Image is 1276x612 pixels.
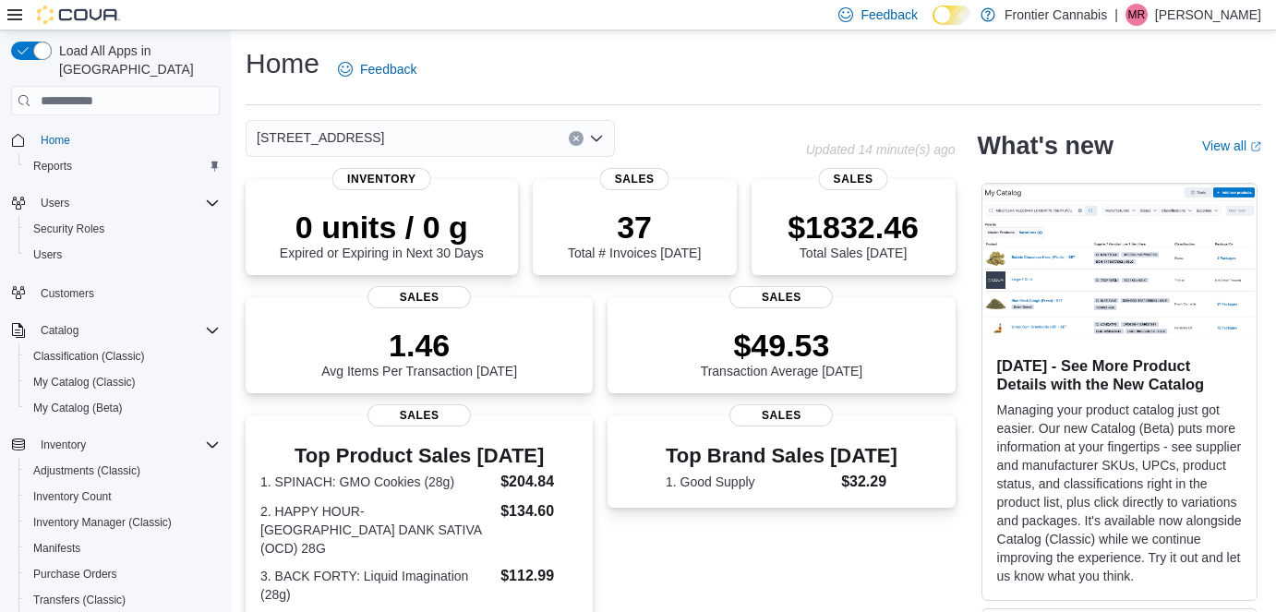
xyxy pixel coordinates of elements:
[1202,138,1261,153] a: View allExternal link
[33,159,72,174] span: Reports
[729,404,833,426] span: Sales
[26,486,220,508] span: Inventory Count
[26,460,220,482] span: Adjustments (Classic)
[332,168,431,190] span: Inventory
[1126,4,1148,26] div: Mary Reinert
[4,126,227,153] button: Home
[18,369,227,395] button: My Catalog (Classic)
[280,209,484,246] p: 0 units / 0 g
[26,345,152,367] a: Classification (Classic)
[4,318,227,343] button: Catalog
[18,153,227,179] button: Reports
[841,471,897,493] dd: $32.29
[367,404,471,426] span: Sales
[33,489,112,504] span: Inventory Count
[33,192,77,214] button: Users
[33,541,80,556] span: Manifests
[331,51,424,88] a: Feedback
[18,343,227,369] button: Classification (Classic)
[729,286,833,308] span: Sales
[33,434,220,456] span: Inventory
[18,510,227,535] button: Inventory Manager (Classic)
[41,196,69,210] span: Users
[26,460,148,482] a: Adjustments (Classic)
[260,445,578,467] h3: Top Product Sales [DATE]
[33,319,220,342] span: Catalog
[4,279,227,306] button: Customers
[18,484,227,510] button: Inventory Count
[1114,4,1118,26] p: |
[1128,4,1146,26] span: MR
[360,60,416,78] span: Feedback
[26,155,79,177] a: Reports
[26,537,88,559] a: Manifests
[701,327,863,364] p: $49.53
[1005,4,1107,26] p: Frontier Cannabis
[26,345,220,367] span: Classification (Classic)
[280,209,484,260] div: Expired or Expiring in Next 30 Days
[26,397,130,419] a: My Catalog (Beta)
[321,327,517,364] p: 1.46
[26,371,143,393] a: My Catalog (Classic)
[26,589,133,611] a: Transfers (Classic)
[18,561,227,587] button: Purchase Orders
[666,473,834,491] dt: 1. Good Supply
[861,6,917,24] span: Feedback
[260,567,493,604] dt: 3. BACK FORTY: Liquid Imagination (28g)
[33,463,140,478] span: Adjustments (Classic)
[37,6,120,24] img: Cova
[257,126,384,149] span: [STREET_ADDRESS]
[4,190,227,216] button: Users
[600,168,669,190] span: Sales
[26,537,220,559] span: Manifests
[788,209,919,246] p: $1832.46
[933,6,971,25] input: Dark Mode
[26,371,220,393] span: My Catalog (Classic)
[33,319,86,342] button: Catalog
[41,438,86,452] span: Inventory
[33,375,136,390] span: My Catalog (Classic)
[321,327,517,378] div: Avg Items Per Transaction [DATE]
[819,168,888,190] span: Sales
[933,25,933,26] span: Dark Mode
[33,281,220,304] span: Customers
[41,286,94,301] span: Customers
[18,535,227,561] button: Manifests
[26,563,220,585] span: Purchase Orders
[246,45,319,82] h1: Home
[788,209,919,260] div: Total Sales [DATE]
[26,563,125,585] a: Purchase Orders
[52,42,220,78] span: Load All Apps in [GEOGRAPHIC_DATA]
[4,432,227,458] button: Inventory
[26,244,220,266] span: Users
[997,401,1242,585] p: Managing your product catalog just got easier. Our new Catalog (Beta) puts more information at yo...
[26,511,220,534] span: Inventory Manager (Classic)
[806,142,956,157] p: Updated 14 minute(s) ago
[33,567,117,582] span: Purchase Orders
[33,515,172,530] span: Inventory Manager (Classic)
[500,500,578,522] dd: $134.60
[569,131,584,146] button: Clear input
[33,349,145,364] span: Classification (Classic)
[701,327,863,378] div: Transaction Average [DATE]
[26,486,119,508] a: Inventory Count
[33,282,102,305] a: Customers
[26,511,179,534] a: Inventory Manager (Classic)
[997,356,1242,393] h3: [DATE] - See More Product Details with the New Catalog
[1155,4,1261,26] p: [PERSON_NAME]
[367,286,471,308] span: Sales
[500,565,578,587] dd: $112.99
[18,458,227,484] button: Adjustments (Classic)
[568,209,701,246] p: 37
[26,397,220,419] span: My Catalog (Beta)
[26,244,69,266] a: Users
[33,434,93,456] button: Inventory
[260,502,493,558] dt: 2. HAPPY HOUR-[GEOGRAPHIC_DATA] DANK SATIVA (OCD) 28G
[978,131,1113,161] h2: What's new
[500,471,578,493] dd: $204.84
[33,192,220,214] span: Users
[260,473,493,491] dt: 1. SPINACH: GMO Cookies (28g)
[33,129,78,151] a: Home
[33,222,104,236] span: Security Roles
[568,209,701,260] div: Total # Invoices [DATE]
